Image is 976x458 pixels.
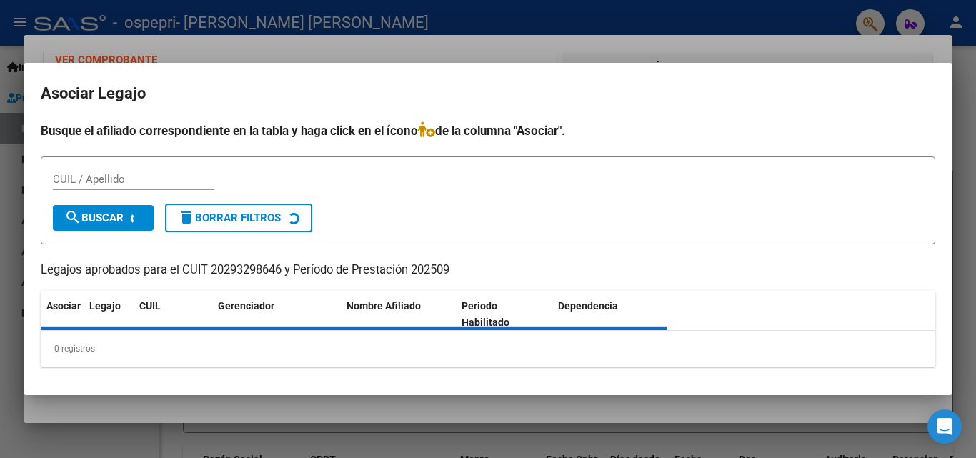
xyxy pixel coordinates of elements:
span: Gerenciador [218,300,274,312]
span: CUIL [139,300,161,312]
p: Legajos aprobados para el CUIT 20293298646 y Período de Prestación 202509 [41,262,935,279]
datatable-header-cell: CUIL [134,291,212,338]
datatable-header-cell: Legajo [84,291,134,338]
button: Borrar Filtros [165,204,312,232]
mat-icon: delete [178,209,195,226]
datatable-header-cell: Asociar [41,291,84,338]
h2: Asociar Legajo [41,80,935,107]
span: Asociar [46,300,81,312]
span: Legajo [89,300,121,312]
div: Open Intercom Messenger [927,409,962,444]
span: Periodo Habilitado [462,300,509,328]
datatable-header-cell: Periodo Habilitado [456,291,552,338]
datatable-header-cell: Gerenciador [212,291,341,338]
div: 0 registros [41,331,935,367]
span: Borrar Filtros [178,211,281,224]
span: Buscar [64,211,124,224]
h4: Busque el afiliado correspondiente en la tabla y haga click en el ícono de la columna "Asociar". [41,121,935,140]
mat-icon: search [64,209,81,226]
datatable-header-cell: Dependencia [552,291,667,338]
span: Nombre Afiliado [347,300,421,312]
button: Buscar [53,205,154,231]
span: Dependencia [558,300,618,312]
datatable-header-cell: Nombre Afiliado [341,291,456,338]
